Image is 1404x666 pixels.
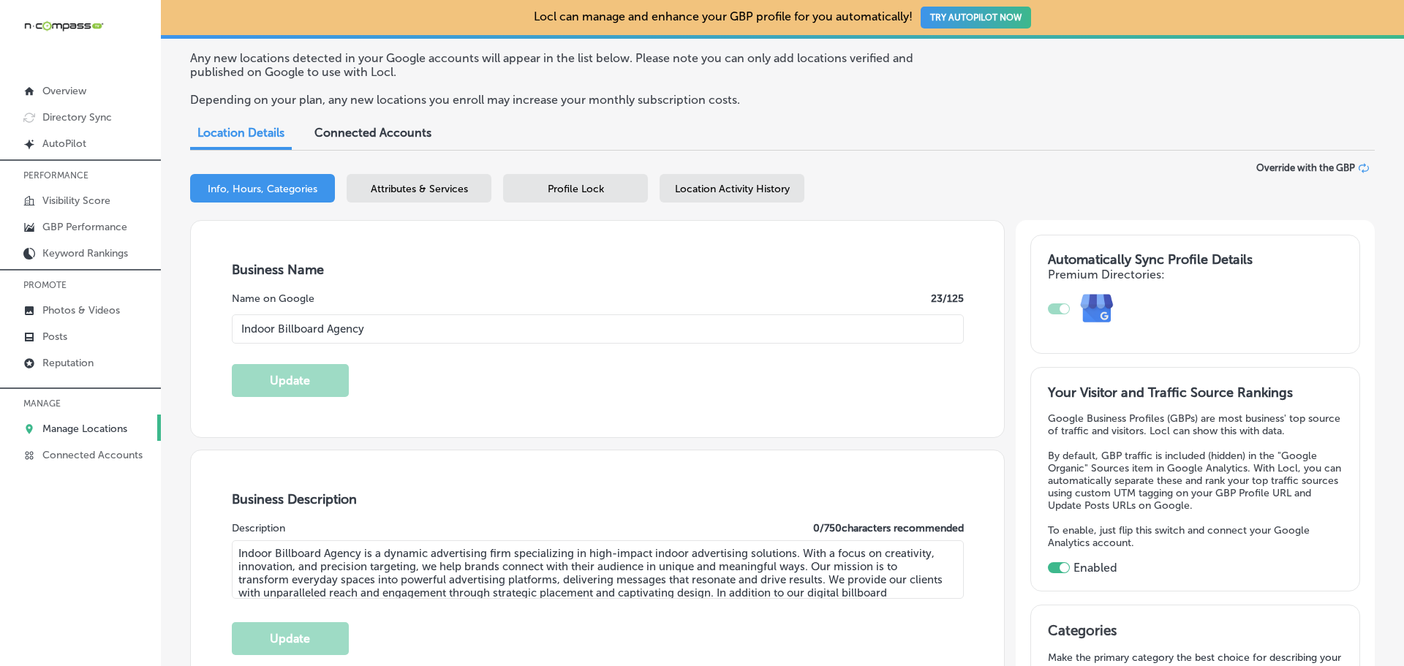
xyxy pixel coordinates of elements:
[921,7,1031,29] button: TRY AUTOPILOT NOW
[190,51,960,79] p: Any new locations detected in your Google accounts will appear in the list below. Please note you...
[314,126,431,140] span: Connected Accounts
[675,183,790,195] span: Location Activity History
[42,137,86,150] p: AutoPilot
[23,19,104,33] img: 660ab0bf-5cc7-4cb8-ba1c-48b5ae0f18e60NCTV_CLogo_TV_Black_-500x88.png
[232,262,964,278] h3: Business Name
[42,449,143,461] p: Connected Accounts
[42,247,128,260] p: Keyword Rankings
[232,364,349,397] button: Update
[42,330,67,343] p: Posts
[1048,622,1343,644] h3: Categories
[208,183,317,195] span: Info, Hours, Categories
[232,522,285,534] label: Description
[190,93,960,107] p: Depending on your plan, any new locations you enroll may increase your monthly subscription costs.
[1048,450,1343,512] p: By default, GBP traffic is included (hidden) in the "Google Organic" Sources item in Google Analy...
[1256,162,1355,173] span: Override with the GBP
[1048,412,1343,437] p: Google Business Profiles (GBPs) are most business' top source of traffic and visitors. Locl can s...
[232,622,349,655] button: Update
[1048,268,1343,281] h4: Premium Directories:
[197,126,284,140] span: Location Details
[232,491,964,507] h3: Business Description
[232,292,314,305] label: Name on Google
[1070,281,1125,336] img: e7ababfa220611ac49bdb491a11684a6.png
[42,194,110,207] p: Visibility Score
[42,357,94,369] p: Reputation
[931,292,964,305] label: 23 /125
[42,304,120,317] p: Photos & Videos
[371,183,468,195] span: Attributes & Services
[548,183,604,195] span: Profile Lock
[42,85,86,97] p: Overview
[42,221,127,233] p: GBP Performance
[1048,251,1343,268] h3: Automatically Sync Profile Details
[1048,385,1343,401] h3: Your Visitor and Traffic Source Rankings
[42,423,127,435] p: Manage Locations
[232,314,964,344] input: Enter Location Name
[813,522,964,534] label: 0 / 750 characters recommended
[42,111,112,124] p: Directory Sync
[1048,524,1343,549] p: To enable, just flip this switch and connect your Google Analytics account.
[1073,561,1117,575] label: Enabled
